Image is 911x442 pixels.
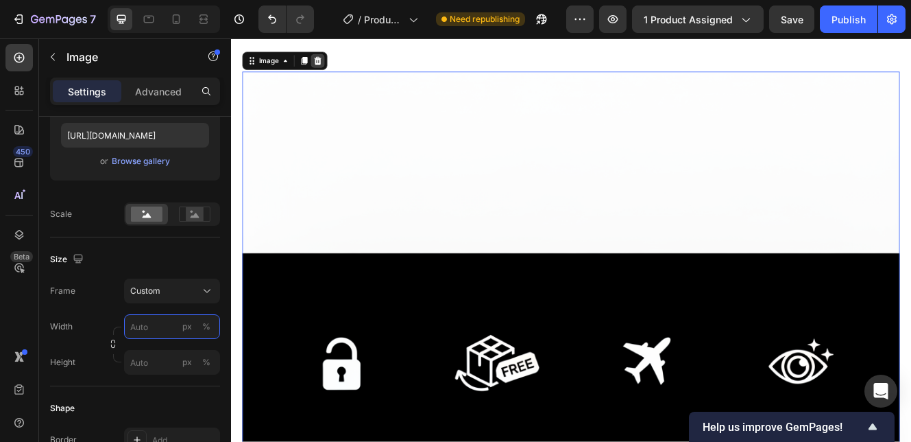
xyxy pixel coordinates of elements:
[68,84,106,99] p: Settings
[124,279,220,303] button: Custom
[831,12,866,27] div: Publish
[358,12,361,27] span: /
[781,14,803,25] span: Save
[198,318,215,335] button: px
[231,38,911,442] iframe: Design area
[769,5,814,33] button: Save
[61,123,209,148] input: https://example.com/image.jpg
[111,154,171,168] button: Browse gallery
[198,354,215,371] button: px
[50,402,75,415] div: Shape
[864,375,897,408] div: Open Intercom Messenger
[50,208,72,220] div: Scale
[90,11,96,27] p: 7
[820,5,877,33] button: Publish
[100,153,108,170] span: or
[179,354,195,371] button: %
[450,13,520,25] span: Need republishing
[182,321,192,333] div: px
[703,419,881,435] button: Show survey - Help us improve GemPages!
[632,5,764,33] button: 1 product assigned
[644,12,733,27] span: 1 product assigned
[66,49,183,65] p: Image
[202,356,210,369] div: %
[5,5,102,33] button: 7
[10,251,33,262] div: Beta
[182,356,192,369] div: px
[135,84,182,99] p: Advanced
[50,251,86,269] div: Size
[124,314,220,339] input: px%
[50,321,73,333] label: Width
[50,356,75,369] label: Height
[112,155,170,167] div: Browse gallery
[202,321,210,333] div: %
[258,5,314,33] div: Undo/Redo
[124,350,220,375] input: px%
[31,21,60,34] div: Image
[50,285,75,297] label: Frame
[179,318,195,335] button: %
[364,12,403,27] span: Product Page - [DATE] 10:57:26
[13,146,33,157] div: 450
[703,421,864,434] span: Help us improve GemPages!
[130,285,160,297] span: Custom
